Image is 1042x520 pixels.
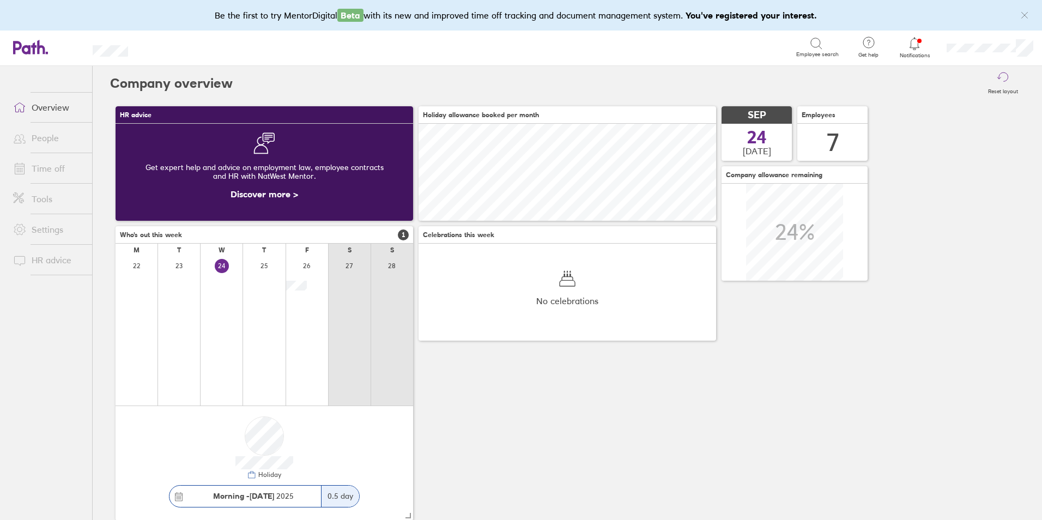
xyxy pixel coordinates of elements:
a: Discover more > [231,189,298,199]
div: T [177,246,181,254]
span: 2025 [213,492,294,500]
button: Reset layout [982,66,1025,101]
span: [DATE] [743,146,771,156]
a: Settings [4,219,92,240]
a: Time off [4,158,92,179]
div: M [134,246,140,254]
span: Employee search [796,51,839,58]
div: Search [157,42,185,52]
div: T [262,246,266,254]
div: F [305,246,309,254]
a: Overview [4,96,92,118]
span: Beta [337,9,364,22]
div: 0.5 day [321,486,359,507]
a: People [4,127,92,149]
span: Notifications [897,52,932,59]
label: Reset layout [982,85,1025,95]
span: Celebrations this week [423,231,494,239]
span: HR advice [120,111,152,119]
h2: Company overview [110,66,233,101]
div: W [219,246,225,254]
span: 1 [398,229,409,240]
strong: Morning - [213,491,250,501]
span: Employees [802,111,835,119]
a: Notifications [897,36,932,59]
div: Holiday [256,471,281,479]
div: S [390,246,394,254]
div: S [348,246,352,254]
span: SEP [748,110,766,121]
a: Tools [4,188,92,210]
span: Company allowance remaining [726,171,822,179]
span: Who's out this week [120,231,182,239]
span: Holiday allowance booked per month [423,111,539,119]
div: 7 [826,129,839,156]
span: Get help [851,52,886,58]
b: You've registered your interest. [686,10,817,21]
div: Get expert help and advice on employment law, employee contracts and HR with NatWest Mentor. [124,154,404,189]
div: Be the first to try MentorDigital with its new and improved time off tracking and document manage... [215,9,828,22]
span: No celebrations [536,296,598,306]
span: 24 [747,129,767,146]
a: HR advice [4,249,92,271]
strong: [DATE] [250,491,274,501]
